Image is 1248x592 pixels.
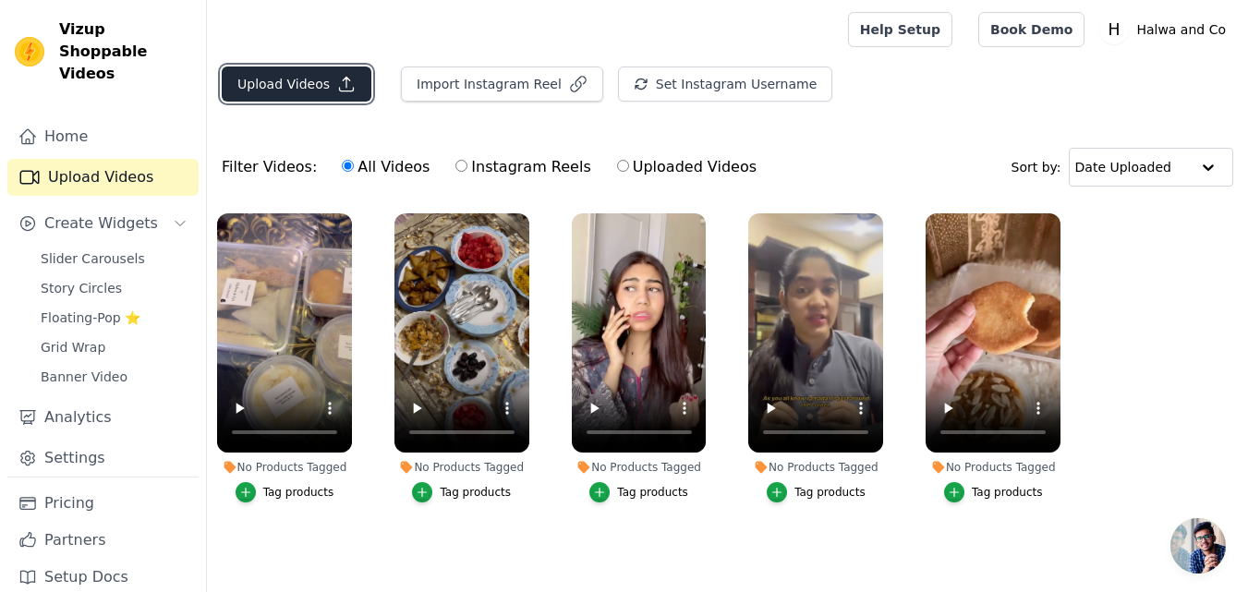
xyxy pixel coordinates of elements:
a: Slider Carousels [30,246,199,272]
a: Banner Video [30,364,199,390]
button: Tag products [767,482,866,502]
text: H [1109,20,1121,39]
a: Floating-Pop ⭐ [30,305,199,331]
div: No Products Tagged [217,460,352,475]
a: Book Demo [978,12,1084,47]
button: Tag products [412,482,511,502]
span: Create Widgets [44,212,158,235]
button: Import Instagram Reel [401,66,603,102]
a: Partners [7,522,199,559]
a: Upload Videos [7,159,199,196]
div: No Products Tagged [748,460,883,475]
a: Help Setup [848,12,952,47]
button: Upload Videos [222,66,371,102]
a: Settings [7,440,199,477]
div: No Products Tagged [572,460,707,475]
input: All Videos [342,160,354,172]
span: Banner Video [41,368,127,386]
a: Home [7,118,199,155]
label: All Videos [341,155,430,179]
a: Story Circles [30,275,199,301]
div: Tag products [440,485,511,500]
div: Tag products [617,485,688,500]
div: Filter Videos: [222,146,767,188]
span: Vizup Shoppable Videos [59,18,191,85]
div: Tag products [972,485,1043,500]
button: Set Instagram Username [618,66,832,102]
span: Floating-Pop ⭐ [41,308,140,327]
span: Slider Carousels [41,249,145,268]
p: Halwa and Co [1129,13,1233,46]
button: Tag products [589,482,688,502]
a: Analytics [7,399,199,436]
label: Instagram Reels [454,155,591,179]
input: Instagram Reels [455,160,467,172]
a: Grid Wrap [30,334,199,360]
a: Open chat [1170,518,1226,574]
button: Create Widgets [7,205,199,242]
div: Tag products [794,485,866,500]
button: Tag products [944,482,1043,502]
div: No Products Tagged [926,460,1060,475]
div: No Products Tagged [394,460,529,475]
span: Grid Wrap [41,338,105,356]
button: Tag products [236,482,334,502]
div: Tag products [263,485,334,500]
span: Story Circles [41,279,122,297]
a: Pricing [7,485,199,522]
div: Sort by: [1012,148,1234,187]
label: Uploaded Videos [616,155,757,179]
input: Uploaded Videos [617,160,629,172]
button: H Halwa and Co [1099,13,1233,46]
img: Vizup [15,37,44,66]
